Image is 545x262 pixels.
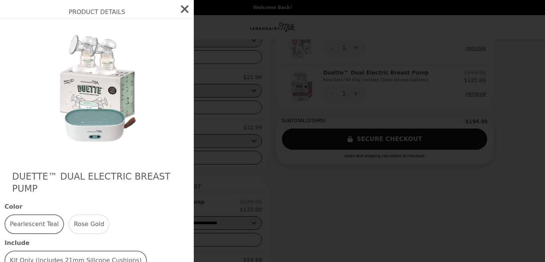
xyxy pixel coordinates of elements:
[69,214,109,234] button: Rose Gold
[5,202,189,211] span: Color
[5,214,64,234] button: Pearlescent Teal
[28,26,166,155] img: Pearlescent Teal / Kit Only (includes 21mm Silicone Cushions)
[5,239,189,248] span: Include
[12,171,182,195] h2: Duette™ Dual Electric Breast Pump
